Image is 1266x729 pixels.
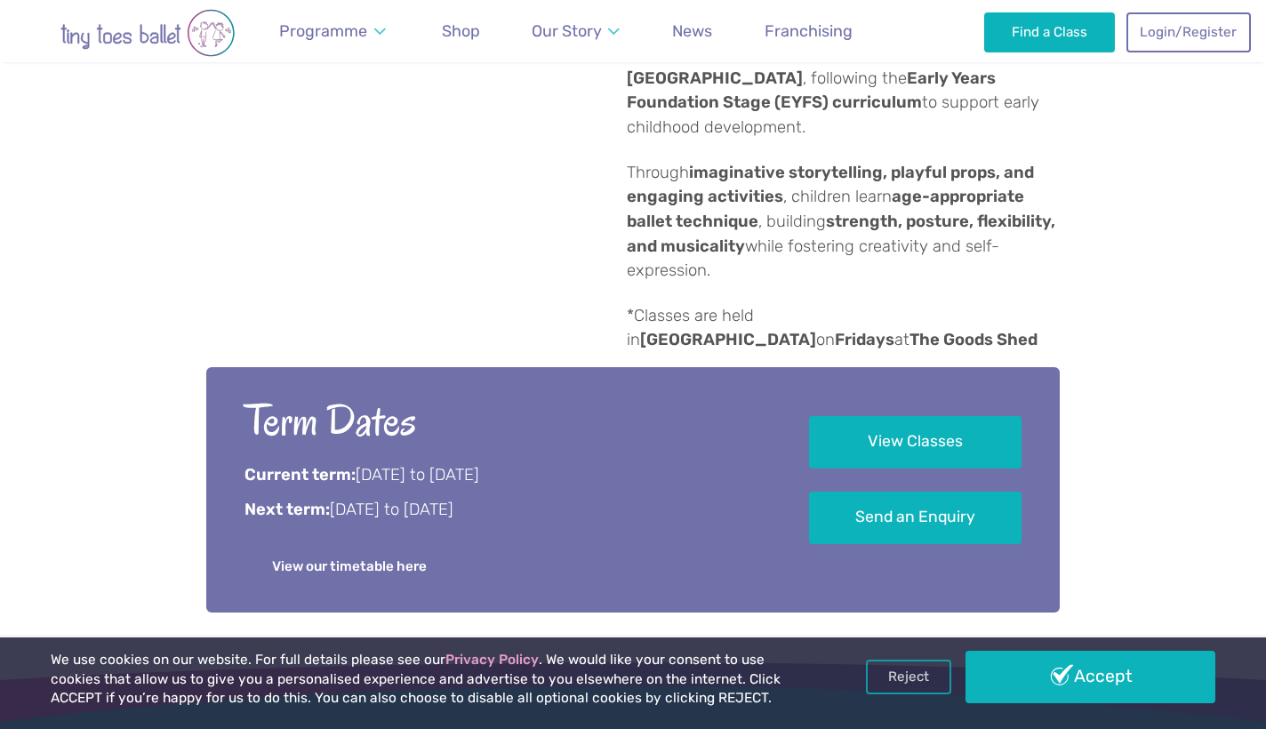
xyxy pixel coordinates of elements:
strong: imaginative storytelling, playful props, and engaging activities [627,163,1034,207]
span: Our Story [532,21,602,40]
span: Shop [442,21,480,40]
p: Through , children learn , building while fostering creativity and self-expression. [627,161,1060,284]
a: View Classes [809,416,1022,469]
p: [DATE] to [DATE] [244,464,759,487]
a: Programme [271,12,394,52]
span: News [672,21,712,40]
a: Send an Enquiry [809,492,1022,544]
a: View our timetable here [244,547,454,586]
a: Franchising [757,12,861,52]
img: tiny toes ballet [23,9,272,57]
a: Login/Register [1126,12,1251,52]
strong: Fridays [835,330,894,349]
a: Privacy Policy [445,652,539,668]
p: We use cookies on our website. For full details please see our . We would like your consent to us... [51,651,808,709]
strong: age-appropriate ballet technique [627,187,1024,231]
a: Accept [966,651,1215,702]
p: *Classes are held in on at [627,304,1060,353]
h2: Term Dates [244,393,759,449]
span: Franchising [765,21,853,40]
span: Programme [279,21,367,40]
a: Find a Class [984,12,1115,52]
strong: [GEOGRAPHIC_DATA] [640,330,816,349]
strong: Current term: [244,465,356,485]
strong: strength, posture, flexibility, and musicality [627,212,1055,256]
a: Reject [866,660,951,693]
a: Shop [434,12,488,52]
a: News [664,12,720,52]
a: Our Story [524,12,629,52]
strong: Next term: [244,500,330,519]
p: [DATE] to [DATE] [244,499,759,522]
strong: The Goods Shed [909,330,1038,349]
